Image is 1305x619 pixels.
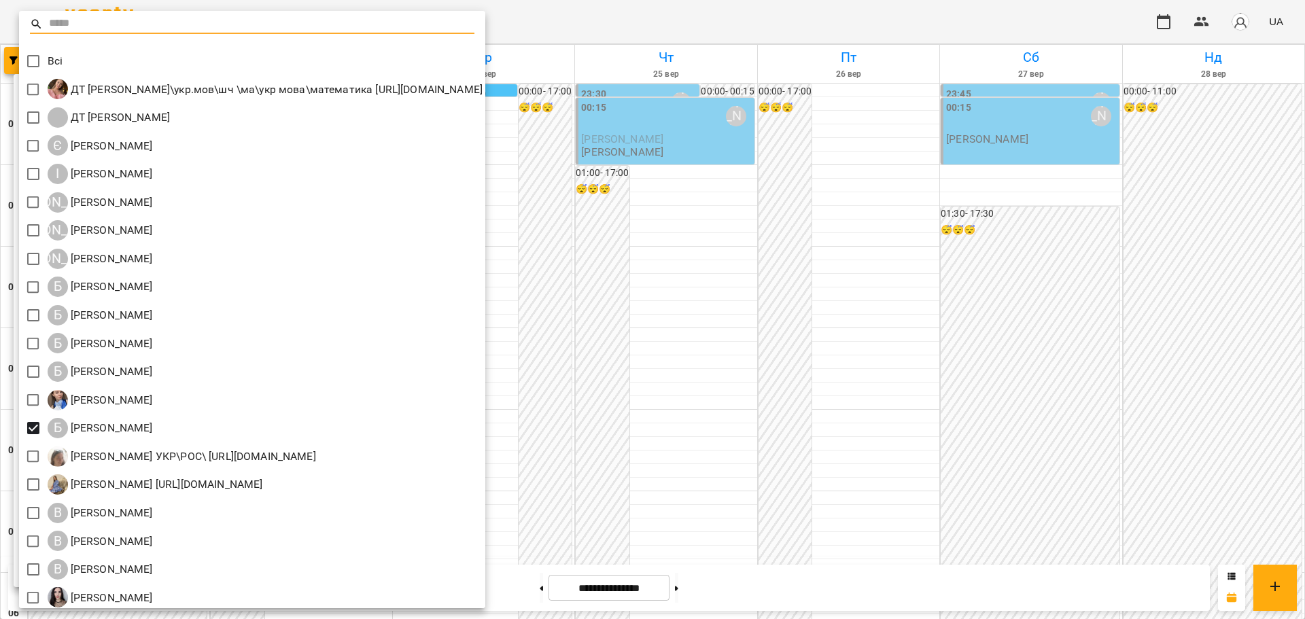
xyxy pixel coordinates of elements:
div: Б [48,361,68,382]
div: Бондарєва Валерія [48,418,153,438]
img: Б [48,446,68,467]
p: [PERSON_NAME] [68,251,153,267]
div: ДТ Ірина Микитей [48,107,171,128]
p: [PERSON_NAME] [68,561,153,578]
p: [PERSON_NAME] [68,222,153,238]
a: [PERSON_NAME] [PERSON_NAME] [48,192,153,213]
a: Б [PERSON_NAME] [48,333,153,353]
div: Абрамова Ірина [48,192,153,213]
p: [PERSON_NAME] [68,392,153,408]
a: Б [PERSON_NAME] [URL][DOMAIN_NAME] [48,474,263,495]
div: Єфіменко Оксана [48,135,153,156]
div: Габорак Галина [48,587,153,607]
div: Вікторія Котисько [48,559,153,580]
div: Б [48,418,68,438]
div: В [48,531,68,551]
a: Б [PERSON_NAME] [48,277,153,297]
div: В [48,559,68,580]
div: [PERSON_NAME] [48,192,68,213]
a: І [PERSON_NAME] [48,164,153,184]
div: В [48,503,68,523]
p: [PERSON_NAME] [68,420,153,436]
div: Біволару Аліна https://us06web.zoom.us/j/83742518055 [48,474,263,495]
img: Б [48,474,68,495]
div: Бессонова Віта [48,305,153,325]
img: Г [48,587,68,607]
div: Бойчук Каріна [48,390,153,410]
p: [PERSON_NAME] [68,590,153,606]
div: Анна Тест [48,249,153,269]
p: ДТ [PERSON_NAME] [68,109,171,126]
a: Б [PERSON_NAME] [48,305,153,325]
div: Вовк Галина [48,531,153,551]
p: [PERSON_NAME] [68,194,153,211]
a: [PERSON_NAME] [PERSON_NAME] [48,249,153,269]
a: В [PERSON_NAME] [48,531,153,551]
div: Є [48,135,68,156]
div: ДТ Бойко Юлія\укр.мов\шч \ма\укр мова\математика https://us06web.zoom.us/j/84886035086 [48,79,483,99]
a: ДТ [PERSON_NAME] [48,107,171,128]
p: [PERSON_NAME] УКР\РОС\ [URL][DOMAIN_NAME] [68,448,316,465]
a: ДТ [PERSON_NAME]\укр.мов\шч \ма\укр мова\математика [URL][DOMAIN_NAME] [48,79,483,99]
img: Б [48,390,68,410]
p: [PERSON_NAME] [68,364,153,380]
a: [PERSON_NAME] [PERSON_NAME] [48,220,153,241]
a: Є [PERSON_NAME] [48,135,153,156]
a: В [PERSON_NAME] [48,503,153,523]
div: Венюкова Єлизавета [48,503,153,523]
div: І [48,164,68,184]
a: Б [PERSON_NAME] [48,418,153,438]
p: [PERSON_NAME] [68,533,153,550]
a: Б [PERSON_NAME] [48,390,153,410]
p: [PERSON_NAME] [68,336,153,352]
p: [PERSON_NAME] [68,307,153,323]
p: ДТ [PERSON_NAME]\укр.мов\шч \ма\укр мова\математика [URL][DOMAIN_NAME] [68,82,483,98]
div: Іванова Катерина [48,164,153,184]
div: [PERSON_NAME] [48,249,68,269]
p: Всі [48,53,63,69]
div: Б [48,277,68,297]
div: Божко Олександра [48,361,153,382]
div: Бєлькова Анастасія ДТ ЛОГОПЕД УКР\РОС\ https://us06web.zoom.us/j/87943953043 [48,446,316,467]
a: Г [PERSON_NAME] [48,587,153,607]
p: [PERSON_NAME] [68,166,153,182]
div: [PERSON_NAME] [48,220,68,241]
a: В [PERSON_NAME] [48,559,153,580]
p: [PERSON_NAME] [URL][DOMAIN_NAME] [68,476,263,493]
div: Бліхар Юлія [48,333,153,353]
div: Б [48,333,68,353]
a: Б [PERSON_NAME] [48,361,153,382]
div: Б [48,305,68,325]
p: [PERSON_NAME] [68,138,153,154]
p: [PERSON_NAME] [68,279,153,295]
a: Б [PERSON_NAME] УКР\РОС\ [URL][DOMAIN_NAME] [48,446,316,467]
div: Андрусенко Вероніка [48,220,153,241]
div: Балашова Наталія [48,277,153,297]
p: [PERSON_NAME] [68,505,153,521]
